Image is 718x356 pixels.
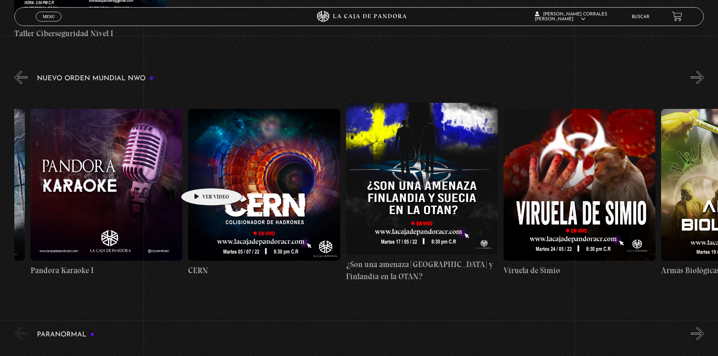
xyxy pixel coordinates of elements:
span: Cerrar [40,21,58,26]
a: Buscar [632,15,649,19]
span: [PERSON_NAME] Corrales [PERSON_NAME] [535,12,607,21]
h3: Paranormal [37,331,95,338]
a: View your shopping cart [672,11,682,21]
h4: Taller Ciberseguridad Nivel I [14,28,166,40]
a: CERN [188,90,340,295]
h4: Pandora Karaoke I [31,264,182,277]
a: Viruela de Simio [504,90,655,295]
h4: Viruela de Simio [504,264,655,277]
h4: CERN [188,264,340,277]
a: Pandora Karaoke I [31,90,182,295]
h4: ¿Son una amenaza [GEOGRAPHIC_DATA] y Finlandia en la OTAN? [346,258,498,282]
span: Menu [43,14,55,19]
button: Previous [14,71,28,84]
button: Previous [14,327,28,340]
button: Next [691,71,704,84]
h3: Nuevo Orden Mundial NWO [37,75,154,82]
button: Next [691,327,704,340]
a: ¿Son una amenaza [GEOGRAPHIC_DATA] y Finlandia en la OTAN? [346,90,498,295]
